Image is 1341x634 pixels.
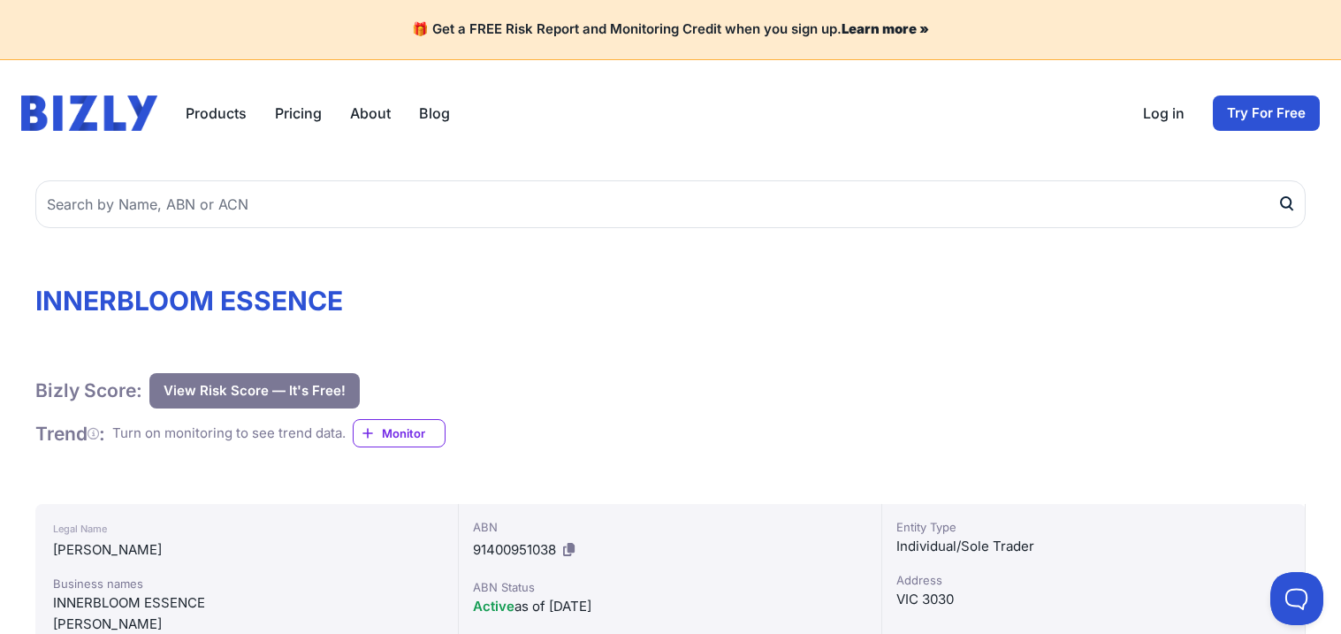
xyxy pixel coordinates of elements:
h1: Bizly Score: [35,378,142,402]
span: Active [473,598,514,615]
a: Pricing [275,103,322,124]
div: INNERBLOOM ESSENCE [53,592,440,614]
div: Business names [53,575,440,592]
div: ABN [473,518,867,536]
div: as of [DATE] [473,596,867,617]
iframe: Toggle Customer Support [1270,572,1323,625]
h4: 🎁 Get a FREE Risk Report and Monitoring Credit when you sign up. [21,21,1320,38]
a: Monitor [353,419,446,447]
div: Address [896,571,1291,589]
div: Entity Type [896,518,1291,536]
a: About [350,103,391,124]
div: ABN Status [473,578,867,596]
div: VIC 3030 [896,589,1291,610]
h1: INNERBLOOM ESSENCE [35,285,1306,317]
a: Log in [1143,103,1185,124]
a: Blog [419,103,450,124]
input: Search by Name, ABN or ACN [35,180,1306,228]
div: Turn on monitoring to see trend data. [112,424,346,444]
a: Learn more » [842,20,929,37]
button: View Risk Score — It's Free! [149,373,360,409]
h1: Trend : [35,422,105,446]
button: Products [186,103,247,124]
span: 91400951038 [473,541,556,558]
div: [PERSON_NAME] [53,539,440,561]
div: Legal Name [53,518,440,539]
span: Monitor [382,424,445,442]
div: Individual/Sole Trader [896,536,1291,557]
a: Try For Free [1213,95,1320,131]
